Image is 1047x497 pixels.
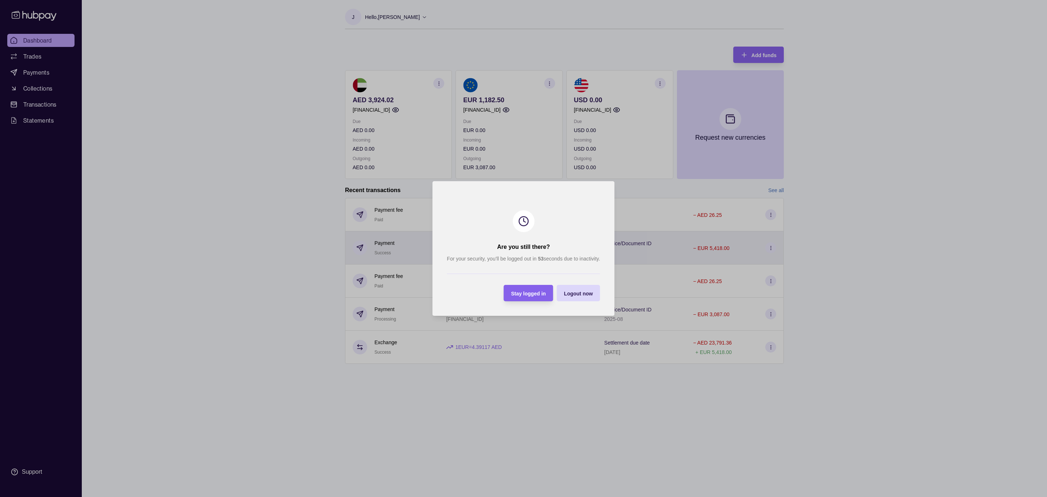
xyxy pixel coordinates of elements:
strong: 53 [538,256,544,262]
h2: Are you still there? [497,243,550,251]
span: Logout now [564,291,593,297]
p: For your security, you’ll be logged out in seconds due to inactivity. [447,255,600,263]
button: Stay logged in [504,285,553,301]
button: Logout now [557,285,600,301]
span: Stay logged in [511,291,546,297]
